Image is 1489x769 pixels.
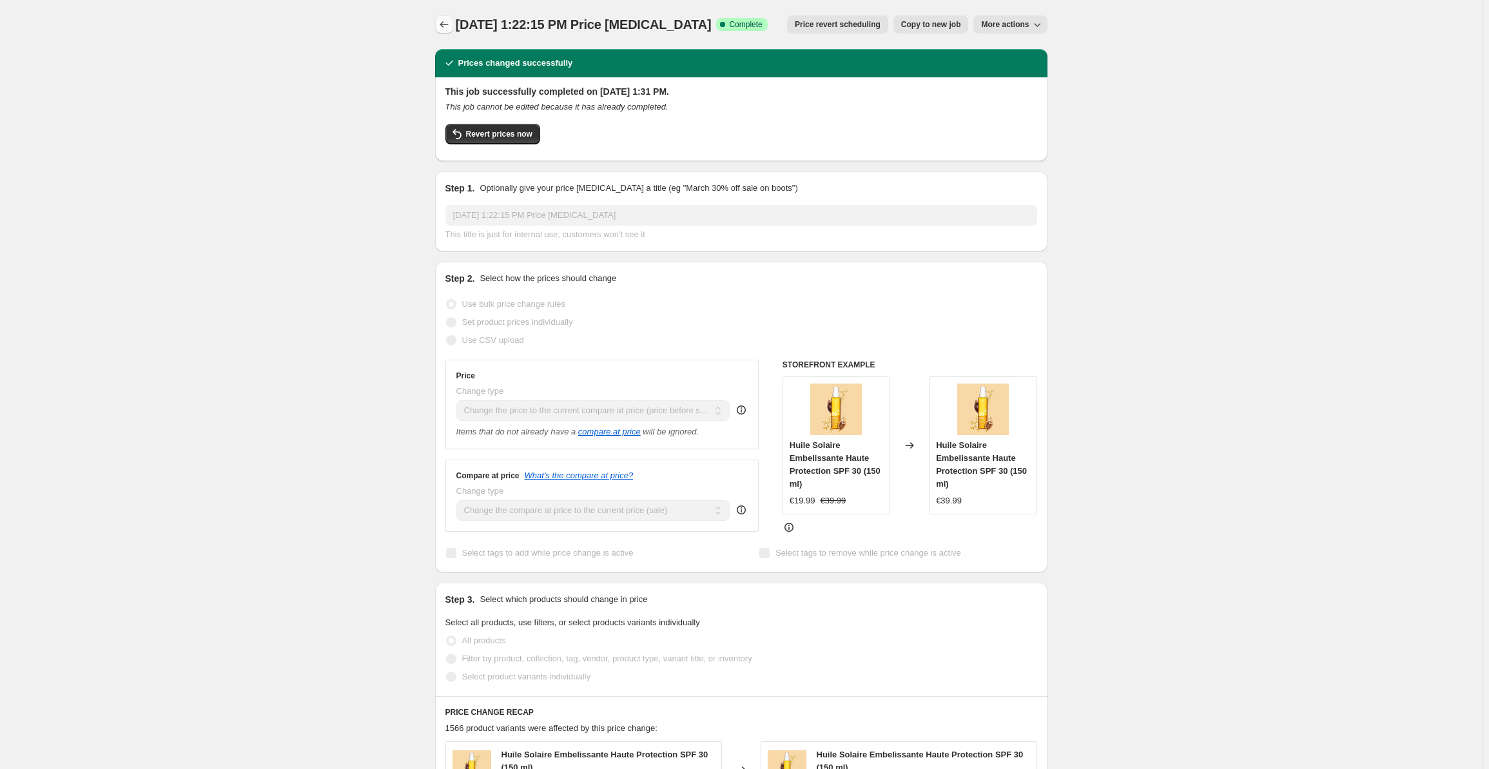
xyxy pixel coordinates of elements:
[462,548,634,558] span: Select tags to add while price change is active
[480,272,616,285] p: Select how the prices should change
[445,593,475,606] h2: Step 3.
[775,548,961,558] span: Select tags to remove while price change is active
[445,229,645,239] span: This title is just for internal use, customers won't see it
[787,15,888,34] button: Price revert scheduling
[578,427,641,436] button: compare at price
[973,15,1047,34] button: More actions
[456,386,504,396] span: Change type
[462,654,752,663] span: Filter by product, collection, tag, vendor, product type, variant title, or inventory
[643,427,699,436] i: will be ignored.
[435,15,453,34] button: Price change jobs
[445,124,540,144] button: Revert prices now
[456,427,576,436] i: Items that do not already have a
[821,494,846,507] strike: €39.99
[445,182,475,195] h2: Step 1.
[480,593,647,606] p: Select which products should change in price
[456,371,475,381] h3: Price
[735,404,748,416] div: help
[462,672,590,681] span: Select product variants individually
[525,471,634,480] button: What's the compare at price?
[462,636,506,645] span: All products
[810,384,862,435] img: 80104577_original_original_A_e02dfd86-286c-4c2c-8b2b-a371e28377b4_80x.jpg
[936,494,962,507] div: €39.99
[462,317,573,327] span: Set product prices individually
[456,486,504,496] span: Change type
[893,15,969,34] button: Copy to new job
[480,182,797,195] p: Optionally give your price [MEDICAL_DATA] a title (eg "March 30% off sale on boots")
[783,360,1037,370] h6: STOREFRONT EXAMPLE
[445,618,700,627] span: Select all products, use filters, or select products variants individually
[445,707,1037,717] h6: PRICE CHANGE RECAP
[462,335,524,345] span: Use CSV upload
[445,102,668,112] i: This job cannot be edited because it has already completed.
[458,57,573,70] h2: Prices changed successfully
[445,205,1037,226] input: 30% off holiday sale
[936,440,1027,489] span: Huile Solaire Embelissante Haute Protection SPF 30 (150 ml)
[901,19,961,30] span: Copy to new job
[790,440,881,489] span: Huile Solaire Embelissante Haute Protection SPF 30 (150 ml)
[729,19,762,30] span: Complete
[456,17,712,32] span: [DATE] 1:22:15 PM Price [MEDICAL_DATA]
[445,85,1037,98] h2: This job successfully completed on [DATE] 1:31 PM.
[462,299,565,309] span: Use bulk price change rules
[957,384,1009,435] img: 80104577_original_original_A_e02dfd86-286c-4c2c-8b2b-a371e28377b4_80x.jpg
[981,19,1029,30] span: More actions
[456,471,520,481] h3: Compare at price
[445,723,657,733] span: 1566 product variants were affected by this price change:
[735,503,748,516] div: help
[790,494,815,507] div: €19.99
[445,272,475,285] h2: Step 2.
[795,19,881,30] span: Price revert scheduling
[466,129,532,139] span: Revert prices now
